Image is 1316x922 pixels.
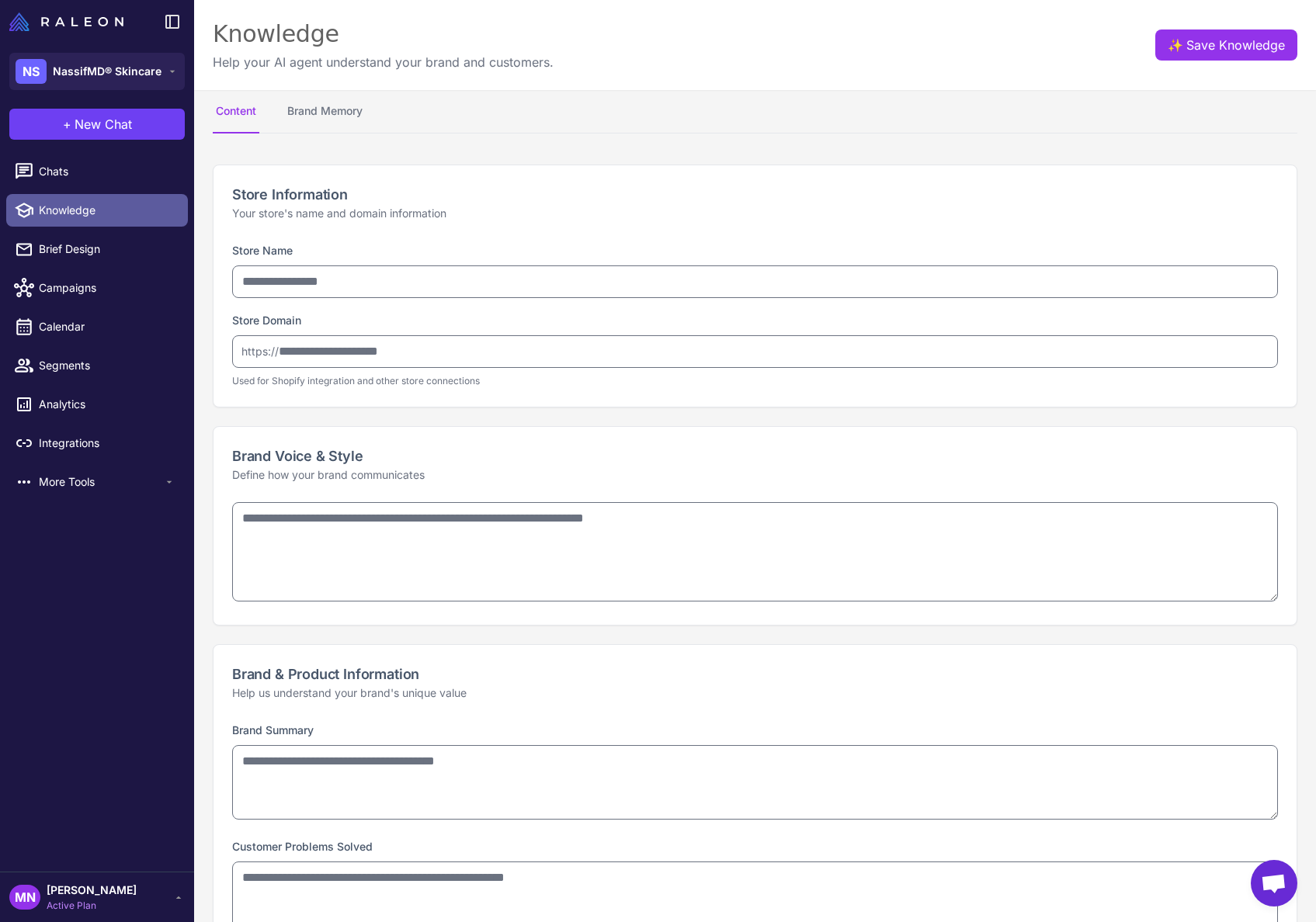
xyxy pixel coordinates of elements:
[39,241,175,258] span: Brief Design
[47,899,137,913] span: Active Plan
[213,90,259,133] button: Content
[6,310,188,343] a: Calendar
[1168,36,1180,48] span: ✨
[9,12,123,31] img: Raleon Logo
[232,664,1278,685] h2: Brand & Product Information
[9,12,130,31] a: Raleon Logo
[213,19,554,50] div: Knowledge
[39,473,163,490] span: More Tools
[9,53,185,90] button: NSNassifMD® Skincare
[1251,860,1297,906] div: Open chat
[39,318,175,335] span: Calendar
[9,109,185,140] button: +New Chat
[39,202,175,219] span: Knowledge
[39,279,175,296] span: Campaigns
[75,115,132,133] span: New Chat
[6,272,188,304] a: Campaigns
[6,233,188,265] a: Brief Design
[39,435,175,452] span: Integrations
[232,314,301,327] label: Store Domain
[232,205,1278,222] p: Your store's name and domain information
[232,374,1278,388] p: Used for Shopify integration and other store connections
[6,194,188,227] a: Knowledge
[1155,29,1297,61] button: ✨Save Knowledge
[232,840,373,853] label: Customer Problems Solved
[6,388,188,421] a: Analytics
[232,244,293,257] label: Store Name
[39,357,175,374] span: Segments
[232,723,314,737] label: Brand Summary
[39,396,175,413] span: Analytics
[213,53,554,71] p: Help your AI agent understand your brand and customers.
[63,115,71,133] span: +
[232,445,1278,466] h2: Brand Voice & Style
[284,90,366,133] button: Brand Memory
[6,155,188,188] a: Chats
[47,882,137,899] span: [PERSON_NAME]
[9,885,40,910] div: MN
[6,349,188,382] a: Segments
[16,59,47,84] div: NS
[39,163,175,180] span: Chats
[6,427,188,459] a: Integrations
[53,63,161,80] span: NassifMD® Skincare
[232,466,1278,484] p: Define how your brand communicates
[232,685,1278,702] p: Help us understand your brand's unique value
[232,184,1278,205] h2: Store Information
